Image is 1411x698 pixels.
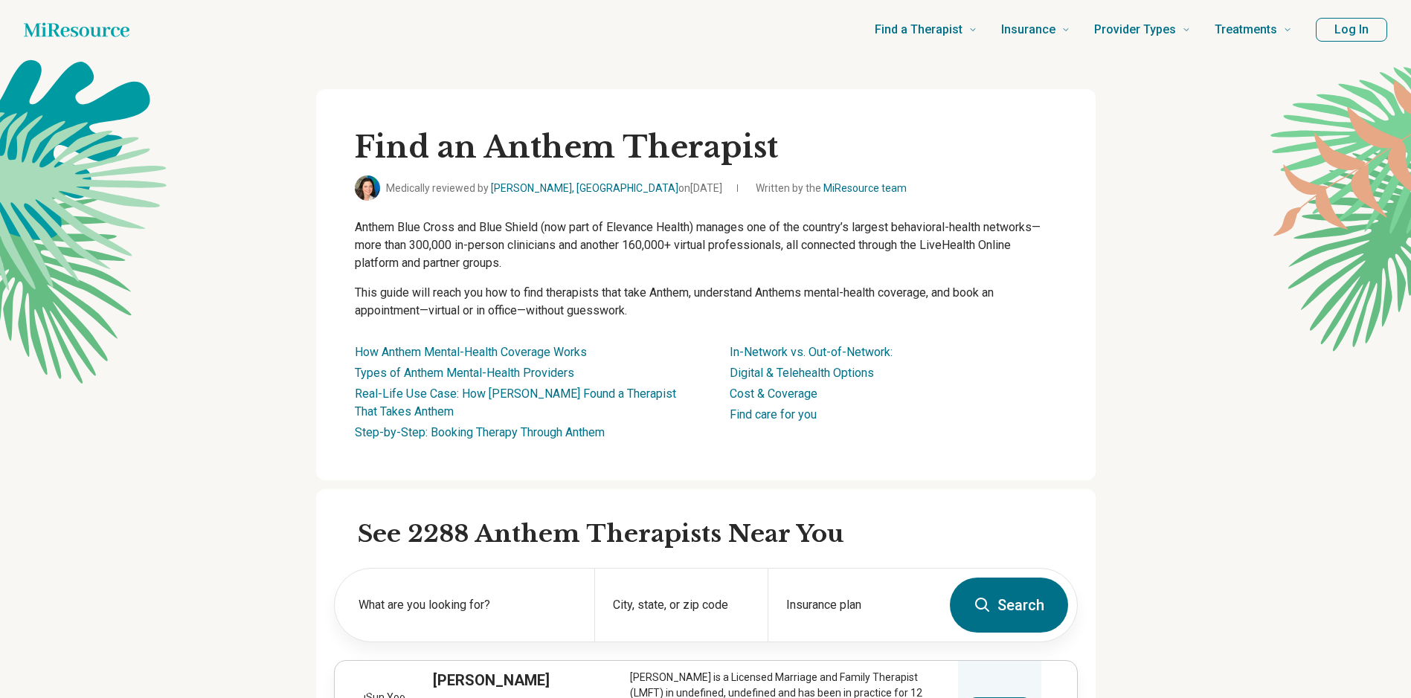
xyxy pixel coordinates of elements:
[1215,19,1277,40] span: Treatments
[386,181,722,196] span: Medically reviewed by
[359,596,576,614] label: What are you looking for?
[355,219,1057,272] p: Anthem Blue Cross and Blue Shield (now part of Elevance Health) manages one of the country’s larg...
[355,345,587,359] a: How Anthem Mental-Health Coverage Works
[355,425,605,439] a: Step-by-Step: Booking Therapy Through Anthem
[1094,19,1176,40] span: Provider Types
[355,284,1057,320] p: This guide will reach you how to find therapists that take Anthem, understand Anthems mental-heal...
[355,128,1057,167] h1: Find an Anthem Therapist
[730,366,874,380] a: Digital & Telehealth Options
[1316,18,1387,42] button: Log In
[678,182,722,194] span: on [DATE]
[355,387,676,419] a: Real-Life Use Case: How [PERSON_NAME] Found a Therapist That Takes Anthem
[355,366,574,380] a: Types of Anthem Mental-Health Providers
[24,15,129,45] a: Home page
[823,182,907,194] a: MiResource team
[730,407,817,421] a: Find care for you
[730,387,817,401] a: Cost & Coverage
[358,519,1078,550] h2: See 2288 Anthem Therapists Near You
[950,578,1068,633] button: Search
[491,182,678,194] a: [PERSON_NAME], [GEOGRAPHIC_DATA]
[1001,19,1055,40] span: Insurance
[730,345,893,359] a: In-Network vs. Out-of-Network:
[756,181,907,196] span: Written by the
[875,19,962,40] span: Find a Therapist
